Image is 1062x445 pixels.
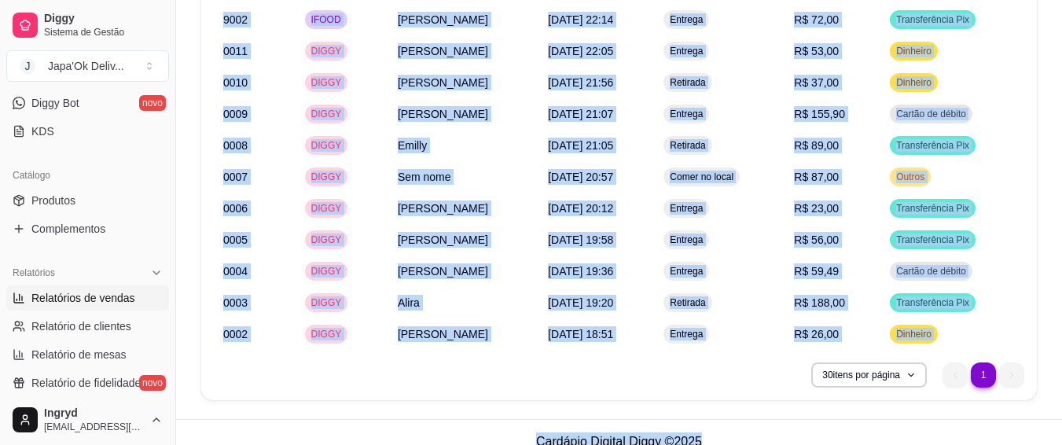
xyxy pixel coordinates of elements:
[223,171,248,183] span: 0007
[223,265,248,278] span: 0004
[935,355,1032,395] nav: pagination navigation
[667,45,706,57] span: Entrega
[308,139,345,152] span: DIGGY
[223,296,248,309] span: 0003
[31,95,79,111] span: Diggy Bot
[31,290,135,306] span: Relatórios de vendas
[548,76,613,89] span: [DATE] 21:56
[308,45,345,57] span: DIGGY
[388,318,538,350] td: [PERSON_NAME]
[388,287,538,318] td: Alira
[31,318,131,334] span: Relatório de clientes
[44,12,163,26] span: Diggy
[548,45,613,57] span: [DATE] 22:05
[48,58,124,74] div: Japa'Ok Deliv ...
[6,163,169,188] div: Catálogo
[6,370,169,395] a: Relatório de fidelidadenovo
[6,216,169,241] a: Complementos
[548,108,613,120] span: [DATE] 21:07
[223,13,248,26] span: 9002
[31,375,141,391] span: Relatório de fidelidade
[667,265,706,278] span: Entrega
[794,202,839,215] span: R$ 23,00
[20,58,35,74] span: J
[308,265,345,278] span: DIGGY
[6,342,169,367] a: Relatório de mesas
[223,108,248,120] span: 0009
[223,202,248,215] span: 0006
[6,314,169,339] a: Relatório de clientes
[667,328,706,340] span: Entrega
[667,108,706,120] span: Entrega
[223,328,248,340] span: 0002
[794,234,839,246] span: R$ 56,00
[667,171,737,183] span: Comer no local
[794,139,839,152] span: R$ 89,00
[794,171,839,183] span: R$ 87,00
[794,76,839,89] span: R$ 37,00
[893,234,972,246] span: Transferência Pix
[548,171,613,183] span: [DATE] 20:57
[667,296,708,309] span: Retirada
[6,6,169,44] a: DiggySistema de Gestão
[667,139,708,152] span: Retirada
[388,130,538,161] td: Emilly
[893,202,972,215] span: Transferência Pix
[548,265,613,278] span: [DATE] 19:36
[548,202,613,215] span: [DATE] 20:12
[548,13,613,26] span: [DATE] 22:14
[548,234,613,246] span: [DATE] 19:58
[667,234,706,246] span: Entrega
[308,202,345,215] span: DIGGY
[223,45,248,57] span: 0011
[667,202,706,215] span: Entrega
[794,265,839,278] span: R$ 59,49
[794,13,839,26] span: R$ 72,00
[44,406,144,421] span: Ingryd
[893,139,972,152] span: Transferência Pix
[794,328,839,340] span: R$ 26,00
[794,45,839,57] span: R$ 53,00
[31,347,127,362] span: Relatório de mesas
[223,234,248,246] span: 0005
[31,123,54,139] span: KDS
[388,161,538,193] td: Sem nome
[794,108,845,120] span: R$ 155,90
[794,296,845,309] span: R$ 188,00
[308,108,345,120] span: DIGGY
[44,26,163,39] span: Sistema de Gestão
[893,171,928,183] span: Outros
[44,421,144,433] span: [EMAIL_ADDRESS][DOMAIN_NAME]
[893,13,972,26] span: Transferência Pix
[667,13,706,26] span: Entrega
[308,13,344,26] span: IFOOD
[388,4,538,35] td: [PERSON_NAME]
[388,67,538,98] td: [PERSON_NAME]
[388,35,538,67] td: [PERSON_NAME]
[388,98,538,130] td: [PERSON_NAME]
[893,76,935,89] span: Dinheiro
[223,76,248,89] span: 0010
[308,328,345,340] span: DIGGY
[971,362,996,388] li: pagination item 1 active
[223,139,248,152] span: 0008
[13,267,55,279] span: Relatórios
[6,285,169,311] a: Relatórios de vendas
[388,256,538,287] td: [PERSON_NAME]
[31,193,75,208] span: Produtos
[388,193,538,224] td: [PERSON_NAME]
[548,328,613,340] span: [DATE] 18:51
[31,221,105,237] span: Complementos
[6,50,169,82] button: Select a team
[811,362,927,388] button: 30itens por página
[893,296,972,309] span: Transferência Pix
[6,119,169,144] a: KDS
[308,234,345,246] span: DIGGY
[548,296,613,309] span: [DATE] 19:20
[893,328,935,340] span: Dinheiro
[308,76,345,89] span: DIGGY
[6,188,169,213] a: Produtos
[308,296,345,309] span: DIGGY
[388,224,538,256] td: [PERSON_NAME]
[893,45,935,57] span: Dinheiro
